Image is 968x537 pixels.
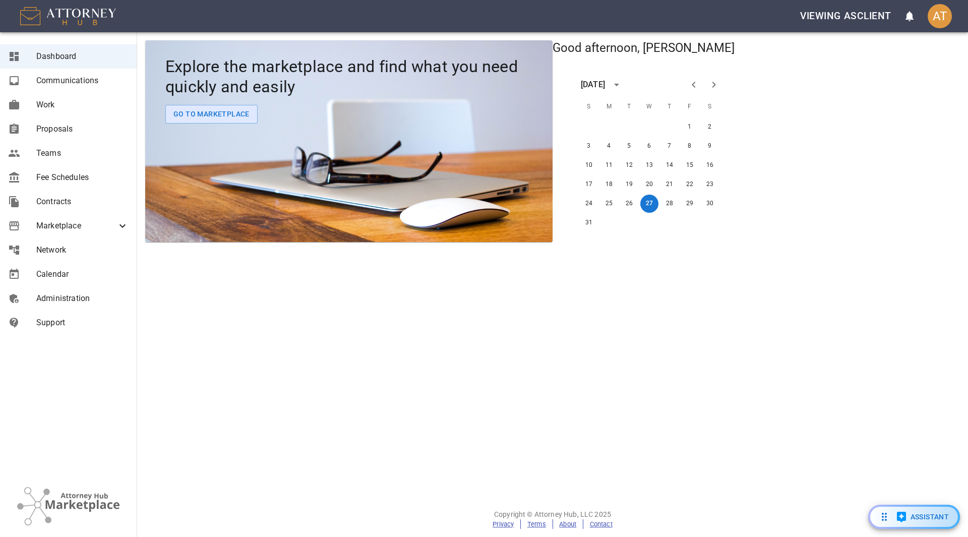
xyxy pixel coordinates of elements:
[660,156,679,174] button: 14
[681,156,699,174] button: 15
[681,175,699,194] button: 22
[20,7,116,25] img: AttorneyHub Logo
[701,118,719,136] button: 2
[36,244,129,256] span: Network
[660,175,679,194] button: 21
[36,196,129,208] span: Contracts
[36,50,129,63] span: Dashboard
[36,99,129,111] span: Work
[897,4,922,28] button: open notifications menu
[620,97,638,117] span: Tuesday
[681,137,699,155] button: 8
[600,156,618,174] button: 11
[165,105,258,124] button: Go To Marketplace
[36,171,129,184] span: Fee Schedules
[640,195,658,213] button: 27
[580,214,598,232] button: 31
[608,76,625,93] button: calendar view is open, switch to year view
[17,487,119,525] img: Attorney Hub Marketplace
[701,137,719,155] button: 9
[600,97,618,117] span: Monday
[493,520,514,528] a: Privacy
[701,97,719,117] span: Saturday
[580,97,598,117] span: Sunday
[580,195,598,213] button: 24
[36,292,129,305] span: Administration
[553,40,735,56] h5: Good afternoon, [PERSON_NAME]
[527,520,546,528] a: Terms
[600,175,618,194] button: 18
[600,195,618,213] button: 25
[640,156,658,174] button: 13
[36,75,129,87] span: Communications
[681,118,699,136] button: 1
[660,137,679,155] button: 7
[580,175,598,194] button: 17
[580,137,598,155] button: 3
[36,317,129,329] span: Support
[796,5,895,28] button: Viewing asclient
[137,509,968,519] p: Copyright © Attorney Hub, LLC 2025
[580,156,598,174] button: 10
[620,175,638,194] button: 19
[620,195,638,213] button: 26
[590,520,613,528] a: Contact
[640,175,658,194] button: 20
[640,137,658,155] button: 6
[660,97,679,117] span: Thursday
[36,220,116,232] span: Marketplace
[581,79,605,91] div: [DATE]
[681,97,699,117] span: Friday
[701,175,719,194] button: 23
[165,56,532,97] h4: Explore the marketplace and find what you need quickly and easily
[620,137,638,155] button: 5
[660,195,679,213] button: 28
[681,195,699,213] button: 29
[559,520,576,528] a: About
[36,123,129,135] span: Proposals
[36,268,129,280] span: Calendar
[640,97,658,117] span: Wednesday
[928,4,952,28] div: AT
[704,75,724,95] button: Next month
[684,75,704,95] button: Previous month
[620,156,638,174] button: 12
[701,195,719,213] button: 30
[701,156,719,174] button: 16
[36,147,129,159] span: Teams
[600,137,618,155] button: 4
